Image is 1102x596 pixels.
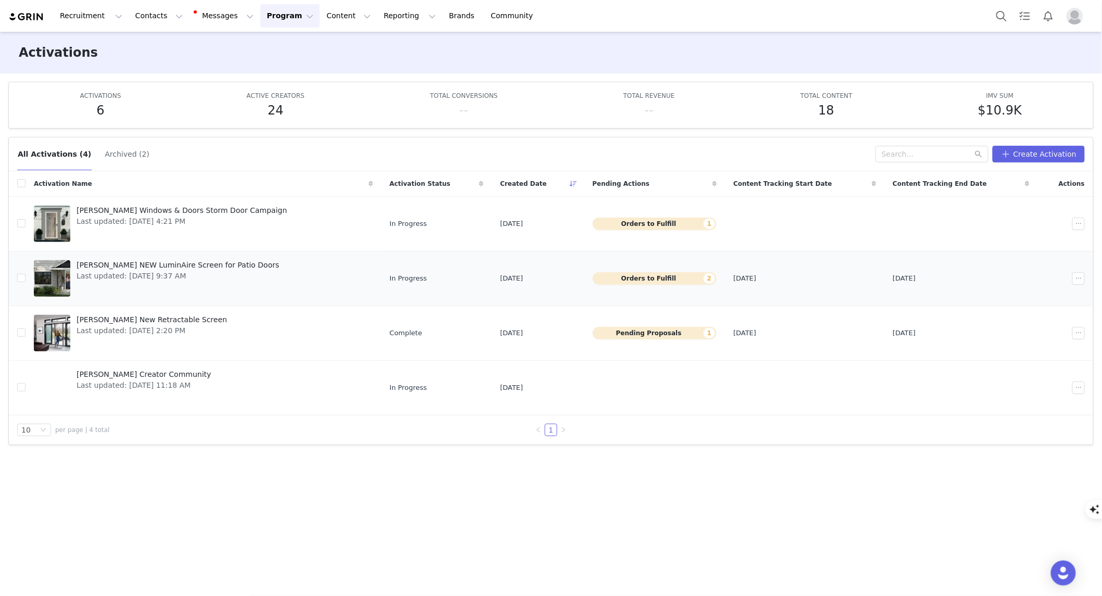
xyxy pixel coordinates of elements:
span: [DATE] [893,328,916,338]
span: Activation Status [390,179,450,188]
span: [DATE] [733,328,756,338]
button: Archived (2) [104,146,150,162]
span: TOTAL CONVERSIONS [430,92,498,99]
span: [DATE] [733,273,756,284]
a: [PERSON_NAME] NEW LuminAire Screen for Patio DoorsLast updated: [DATE] 9:37 AM [34,258,373,299]
i: icon: left [535,427,542,433]
span: In Progress [390,219,427,229]
li: Previous Page [532,424,545,436]
span: Created Date [500,179,547,188]
span: [DATE] [500,219,523,229]
button: Notifications [1037,4,1060,28]
h5: 6 [96,101,104,120]
button: Messages [190,4,260,28]
button: Orders to Fulfill1 [593,218,717,230]
span: [DATE] [500,328,523,338]
span: IMV SUM [986,92,1014,99]
span: [DATE] [893,273,916,284]
a: Brands [443,4,484,28]
span: TOTAL REVENUE [623,92,675,99]
h3: Activations [19,43,98,62]
h5: -- [645,101,654,120]
button: Recruitment [54,4,129,28]
a: [PERSON_NAME] New Retractable ScreenLast updated: [DATE] 2:20 PM [34,312,373,354]
span: In Progress [390,273,427,284]
div: Open Intercom Messenger [1051,561,1076,586]
span: Complete [390,328,422,338]
a: Community [485,4,544,28]
img: placeholder-profile.jpg [1067,8,1083,24]
button: Pending Proposals1 [593,327,717,339]
a: [PERSON_NAME] Creator CommunityLast updated: [DATE] 11:18 AM [34,367,373,409]
span: [DATE] [500,273,523,284]
img: grin logo [8,12,45,22]
button: Contacts [129,4,189,28]
i: icon: right [560,427,567,433]
h5: 24 [268,101,284,120]
span: per page | 4 total [55,425,109,435]
span: ACTIVATIONS [80,92,121,99]
span: [PERSON_NAME] Creator Community [77,369,211,380]
span: ACTIVE CREATORS [247,92,305,99]
h5: 18 [819,101,835,120]
span: Last updated: [DATE] 9:37 AM [77,271,279,282]
button: All Activations (4) [17,146,92,162]
input: Search... [875,146,988,162]
span: Content Tracking End Date [893,179,987,188]
i: icon: down [40,427,46,434]
div: 10 [21,424,31,436]
span: Pending Actions [593,179,650,188]
span: TOTAL CONTENT [800,92,853,99]
button: Profile [1060,8,1094,24]
h5: $10.9K [978,101,1022,120]
button: Program [260,4,320,28]
h5: -- [459,101,468,120]
span: [PERSON_NAME] Windows & Doors Storm Door Campaign [77,205,287,216]
div: Actions [1038,173,1093,195]
a: Tasks [1013,4,1036,28]
span: [PERSON_NAME] New Retractable Screen [77,314,227,325]
a: 1 [545,424,557,436]
button: Reporting [378,4,442,28]
span: Last updated: [DATE] 2:20 PM [77,325,227,336]
span: [DATE] [500,383,523,393]
span: [PERSON_NAME] NEW LuminAire Screen for Patio Doors [77,260,279,271]
span: Content Tracking Start Date [733,179,832,188]
span: Last updated: [DATE] 4:21 PM [77,216,287,227]
button: Create Activation [993,146,1085,162]
i: icon: search [975,150,982,158]
button: Orders to Fulfill2 [593,272,717,285]
span: Last updated: [DATE] 11:18 AM [77,380,211,391]
li: Next Page [557,424,570,436]
button: Content [320,4,377,28]
span: In Progress [390,383,427,393]
a: [PERSON_NAME] Windows & Doors Storm Door CampaignLast updated: [DATE] 4:21 PM [34,203,373,245]
span: Activation Name [34,179,92,188]
button: Search [990,4,1013,28]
